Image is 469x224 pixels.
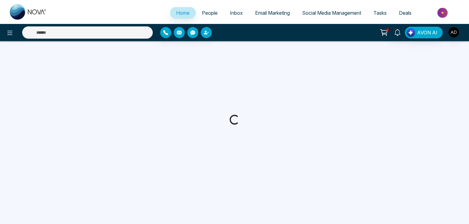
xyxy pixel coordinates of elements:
[417,29,437,36] span: AVON AI
[302,10,361,16] span: Social Media Management
[10,4,47,20] img: Nova CRM Logo
[296,7,367,19] a: Social Media Management
[421,6,465,20] img: Market-place.gif
[255,10,290,16] span: Email Marketing
[249,7,296,19] a: Email Marketing
[399,10,412,16] span: Deals
[405,27,443,38] button: AVON AI
[393,7,418,19] a: Deals
[373,10,387,16] span: Tasks
[224,7,249,19] a: Inbox
[196,7,224,19] a: People
[170,7,196,19] a: Home
[406,28,415,37] img: Lead Flow
[448,27,459,37] img: User Avatar
[176,10,190,16] span: Home
[367,7,393,19] a: Tasks
[230,10,243,16] span: Inbox
[202,10,218,16] span: People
